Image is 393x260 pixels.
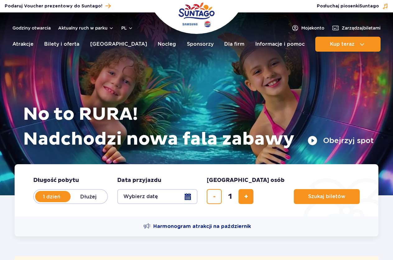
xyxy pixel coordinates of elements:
[23,102,374,152] h1: No to RURA! Nadchodzi nowa fala zabawy
[117,189,197,204] button: Wybierz datę
[223,189,238,204] input: liczba biletów
[308,194,345,199] span: Szukaj biletów
[315,37,381,52] button: Kup teraz
[12,37,34,52] a: Atrakcje
[294,189,360,204] button: Szukaj biletów
[34,190,69,203] label: 1 dzień
[207,177,284,184] span: [GEOGRAPHIC_DATA] osób
[58,26,114,30] button: Aktualny ruch w parku
[33,177,79,184] span: Długość pobytu
[238,189,253,204] button: dodaj bilet
[317,3,379,9] span: Posłuchaj piosenki
[121,25,133,31] button: pl
[5,2,111,10] a: Podaruj Voucher prezentowy do Suntago!
[5,3,102,9] span: Podaruj Voucher prezentowy do Suntago!
[332,24,381,32] a: Zarządzajbiletami
[71,190,106,203] label: Dłużej
[317,3,388,9] button: Posłuchaj piosenkiSuntago
[12,25,51,31] a: Godziny otwarcia
[359,4,379,8] span: Suntago
[143,223,251,230] a: Harmonogram atrakcji na październik
[301,25,324,31] span: Moje konto
[158,37,176,52] a: Nocleg
[255,37,305,52] a: Informacje i pomoc
[207,189,222,204] button: usuń bilet
[342,25,381,31] span: Zarządzaj biletami
[44,37,79,52] a: Bilety i oferta
[117,177,161,184] span: Data przyjazdu
[90,37,147,52] a: [GEOGRAPHIC_DATA]
[291,24,324,32] a: Mojekonto
[153,223,251,230] span: Harmonogram atrakcji na październik
[15,164,378,216] form: Planowanie wizyty w Park of Poland
[307,136,374,146] button: Obejrzyj spot
[224,37,244,52] a: Dla firm
[187,37,214,52] a: Sponsorzy
[330,41,354,47] span: Kup teraz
